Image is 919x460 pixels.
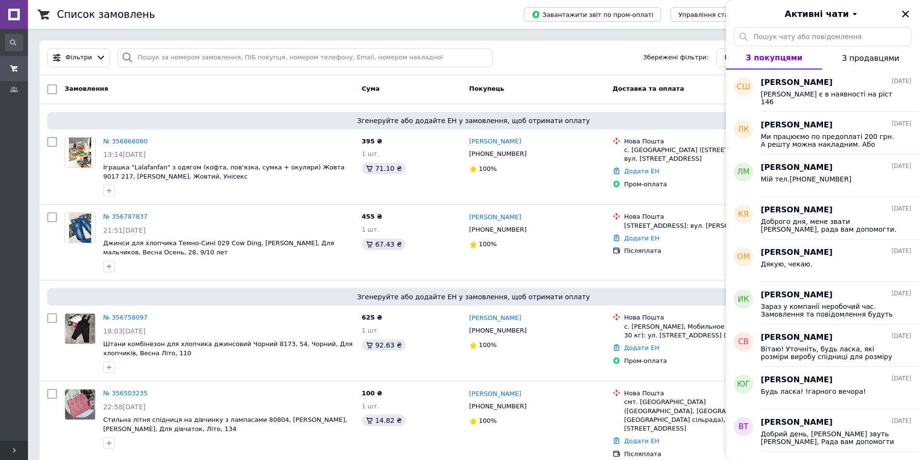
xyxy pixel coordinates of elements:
span: Вітаю! Уточніть, будь ласка, які розміри виробу спідниці для розміру 110 та 122? Та чи є може у в... [761,345,898,361]
span: Згенеруйте або додайте ЕН у замовлення, щоб отримати оплату [51,292,896,302]
a: Іграшка "Lalafanfan" з одягом (кофта, пов'язка, сумка + окуляри) Жовта 9017 217, [PERSON_NAME], Ж... [103,164,344,180]
span: 1 шт. [362,327,379,334]
input: Пошук чату або повідомлення [734,27,911,46]
span: [DATE] [892,77,911,85]
span: ИК [738,294,749,305]
div: [STREET_ADDRESS]: вул. [PERSON_NAME], 12є [624,222,777,230]
span: Cума [362,85,380,92]
span: Збережені фільтри: [643,53,709,62]
button: ЛК[PERSON_NAME][DATE]Ми працюємо по предоплаті 200 грн. А решту можна накладним. Або повна оплата. [726,112,919,154]
span: Будь ласка! !гарного вечора! [761,388,866,395]
span: 21:51[DATE] [103,226,146,234]
span: [PERSON_NAME] [761,120,833,131]
span: 100% [479,165,497,172]
span: Доброго дня, мене звати [PERSON_NAME], рада вам допомогти. Відповідаю вам у приватні. [761,218,898,233]
span: ВТ [739,421,749,432]
div: Пром-оплата [624,180,777,189]
a: Стильна літня спідниця на дівчинку з лампасами 80804, [PERSON_NAME], [PERSON_NAME], Для дівчаток,... [103,416,347,432]
img: Фото товару [65,314,95,344]
span: Завантажити звіт по пром-оплаті [532,10,653,19]
span: 18:03[DATE] [103,327,146,335]
a: Додати ЕН [624,437,659,445]
span: Замовлення [65,85,108,92]
div: с. [GEOGRAPHIC_DATA] ([STREET_ADDRESS]: вул. [STREET_ADDRESS] [624,146,777,163]
span: [DATE] [892,120,911,128]
span: 100% [479,240,497,248]
span: [PERSON_NAME] [761,417,833,428]
span: 13:14[DATE] [103,151,146,158]
button: Завантажити звіт по пром-оплаті [524,7,661,22]
div: 67.43 ₴ [362,238,406,250]
span: Всі [725,53,734,62]
div: 92.63 ₴ [362,339,406,351]
a: [PERSON_NAME] [469,390,521,399]
span: Мій тел.[PHONE_NUMBER] [761,175,851,183]
img: Фото товару [69,138,92,167]
a: Додати ЕН [624,344,659,351]
span: [PERSON_NAME] є в наявності на ріст 146 [761,90,898,106]
span: [DATE] [892,247,911,255]
span: [PERSON_NAME] [761,332,833,343]
div: Нова Пошта [624,212,777,221]
div: [PHONE_NUMBER] [467,223,529,236]
a: Додати ЕН [624,167,659,175]
a: Фото товару [65,137,96,168]
a: Штани комбінезон для хлопчика джинсовий Чорний 8173, 54, Чорний, Для хлопчиків, Весна Літо, 110 [103,340,353,357]
img: Фото товару [69,213,92,243]
button: ЛМ[PERSON_NAME][DATE]Мій тел.[PHONE_NUMBER] [726,154,919,197]
span: Добрий день, [PERSON_NAME] звуть [PERSON_NAME], Рада вам допомогти , але уточніть , який розмір в... [761,430,898,446]
button: З продавцями [822,46,919,70]
span: 100 ₴ [362,390,383,397]
span: [DATE] [892,332,911,340]
div: [PHONE_NUMBER] [467,148,529,160]
span: 1 шт. [362,150,379,157]
div: смт. [GEOGRAPHIC_DATA] ([GEOGRAPHIC_DATA], [GEOGRAPHIC_DATA]. [GEOGRAPHIC_DATA] сільрада), №1: ву... [624,398,777,433]
button: Управління статусами [671,7,760,22]
a: [PERSON_NAME] [469,137,521,146]
span: З покупцями [746,53,803,62]
span: Дякую, чекаю. [761,260,812,268]
a: № 356868080 [103,138,148,145]
span: 100% [479,341,497,348]
div: [PHONE_NUMBER] [467,324,529,337]
span: СВ [738,336,749,348]
span: 395 ₴ [362,138,383,145]
span: ЛМ [737,167,750,178]
div: 71.10 ₴ [362,163,406,174]
span: ОМ [737,251,750,263]
button: Активні чати [753,8,892,20]
div: Нова Пошта [624,389,777,398]
span: [DATE] [892,375,911,383]
div: Післяплата [624,247,777,255]
span: [PERSON_NAME] [761,77,833,88]
span: [DATE] [892,290,911,298]
button: Закрити [900,8,911,20]
a: [PERSON_NAME] [469,314,521,323]
span: Управління статусами [678,11,752,18]
span: Джинси для хлопчика Темно-Сині 029 Cow Ding, [PERSON_NAME], Для мальчиков, Весна Осень, 28, 9/10 лет [103,239,334,256]
a: [PERSON_NAME] [469,213,521,222]
span: [PERSON_NAME] [761,375,833,386]
div: с. [PERSON_NAME], Мобильное отделение (до 30 кг): ул. [STREET_ADDRESS] (АЕ 7763 ОХ) [624,322,777,340]
button: З покупцями [726,46,822,70]
button: ЮГ[PERSON_NAME][DATE]Будь ласка! !гарного вечора! [726,367,919,409]
span: [PERSON_NAME] [761,290,833,301]
span: [DATE] [892,162,911,170]
span: [DATE] [892,417,911,425]
span: [PERSON_NAME] [761,205,833,216]
span: Доставка та оплата [613,85,684,92]
span: Активні чати [784,8,849,20]
span: ЮГ [737,379,750,390]
a: Фото товару [65,313,96,344]
span: [PERSON_NAME] [761,247,833,258]
span: Ми працюємо по предоплаті 200 грн. А решту можна накладним. Або повна оплата. [761,133,898,148]
span: [DATE] [892,205,911,213]
span: 22:58[DATE] [103,403,146,411]
div: Нова Пошта [624,313,777,322]
span: ЛК [738,124,749,135]
button: ВТ[PERSON_NAME][DATE]Добрий день, [PERSON_NAME] звуть [PERSON_NAME], Рада вам допомогти , але уто... [726,409,919,452]
a: № 356787837 [103,213,148,220]
a: № 356503235 [103,390,148,397]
